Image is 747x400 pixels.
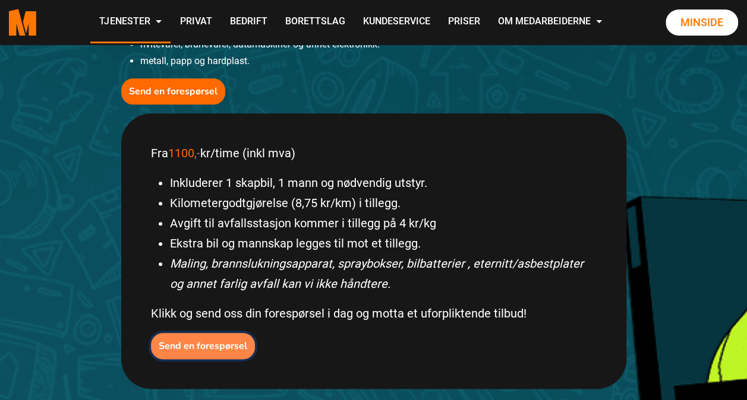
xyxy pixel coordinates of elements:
b: Send en forespørsel [159,339,247,353]
a: Privat [171,1,220,43]
li: Avgift til avfallsstasjon kommer i tillegg på 4 kr/kg [170,213,597,233]
span: 1100,- [168,146,200,160]
a: Priser [439,1,488,43]
li: metall, papp og hardplast. [140,53,626,69]
b: Send en forespørsel [129,85,218,98]
a: Tjenester [90,1,171,43]
li: hvitevarer, brunevarer, datamaskiner og annet elektronikk. [140,36,626,52]
p: Fra kr/time (inkl mva) [151,143,597,163]
a: Kundeservice [354,1,439,43]
li: Inkluderer 1 skapbil, 1 mann og nødvendig utstyr. [170,173,597,193]
button: Send en forespørsel [151,333,255,359]
p: Klikk og send oss din forespørsel i dag og motta et uforpliktende tilbud! [151,303,597,323]
a: Borettslag [276,1,354,43]
button: Send en forespørsel [121,78,225,104]
li: Kilometergodtgjørelse (8,75 kr/km) i tillegg. [170,193,597,213]
a: Om Medarbeiderne [488,1,611,43]
em: Maling, brannslukningsapparat, spraybokser, bilbatterier , eternitt/asbestplater og annet farlig ... [170,256,584,291]
li: Ekstra bil og mannskap legges til mot et tillegg. [170,233,597,253]
a: Minside [666,9,738,36]
a: Bedrift [220,1,276,43]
